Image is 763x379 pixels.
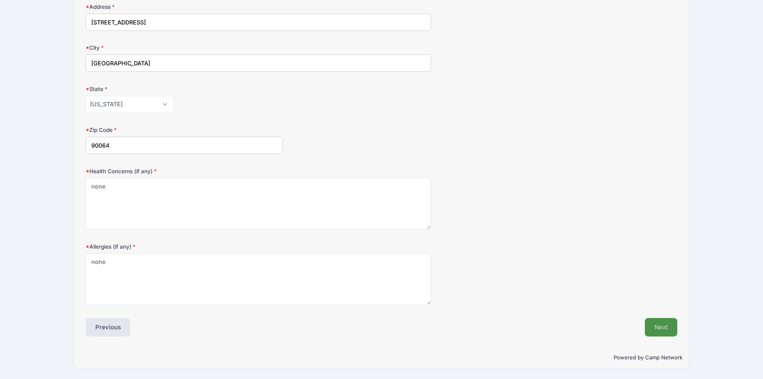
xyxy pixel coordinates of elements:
[86,243,283,251] label: Allergies (if any)
[86,85,283,93] label: State
[645,318,677,336] button: Next
[86,318,131,336] button: Previous
[86,253,431,305] textarea: none
[81,354,682,362] p: Powered by Camp Network
[86,44,283,52] label: City
[86,137,283,154] input: xxxxx
[86,126,283,134] label: Zip Code
[86,178,431,229] textarea: none
[86,3,283,11] label: Address
[86,167,283,175] label: Health Concerns (if any)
